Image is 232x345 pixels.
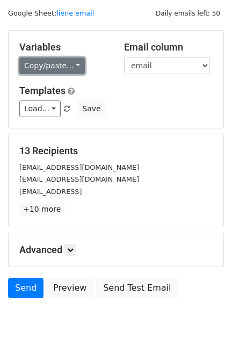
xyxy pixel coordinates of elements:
[152,9,224,17] a: Daily emails left: 50
[19,100,61,117] a: Load...
[19,175,139,183] small: [EMAIL_ADDRESS][DOMAIN_NAME]
[19,188,82,196] small: [EMAIL_ADDRESS]
[77,100,105,117] button: Save
[19,145,213,157] h5: 13 Recipients
[56,9,94,17] a: liene email
[8,9,94,17] small: Google Sheet:
[152,8,224,19] span: Daily emails left: 50
[124,41,213,53] h5: Email column
[46,278,93,298] a: Preview
[19,244,213,256] h5: Advanced
[19,57,85,74] a: Copy/paste...
[8,278,44,298] a: Send
[19,85,66,96] a: Templates
[178,293,232,345] div: 聊天小组件
[19,203,64,216] a: +10 more
[96,278,178,298] a: Send Test Email
[19,41,108,53] h5: Variables
[178,293,232,345] iframe: Chat Widget
[19,163,139,171] small: [EMAIL_ADDRESS][DOMAIN_NAME]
